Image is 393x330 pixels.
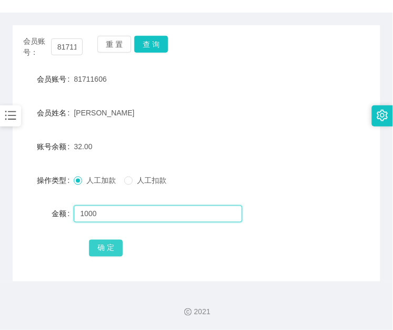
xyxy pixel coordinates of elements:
span: 人工加款 [82,176,120,185]
label: 账号余额 [37,142,74,151]
i: 图标: setting [377,110,388,121]
button: 查 询 [134,36,168,53]
label: 操作类型 [37,176,74,185]
label: 金额 [52,210,74,218]
span: 81711606 [74,75,106,83]
input: 请输入 [74,206,242,222]
button: 重 置 [97,36,131,53]
span: 会员账号： [23,36,51,58]
span: 人工扣款 [133,176,171,185]
button: 确 定 [89,240,123,257]
span: 32.00 [74,142,92,151]
label: 会员姓名 [37,109,74,117]
span: [PERSON_NAME] [74,109,134,117]
i: 图标: bars [4,109,17,122]
i: 图标: copyright [184,308,192,316]
div: 2021 [8,307,385,318]
input: 会员账号 [51,38,83,55]
label: 会员账号 [37,75,74,83]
